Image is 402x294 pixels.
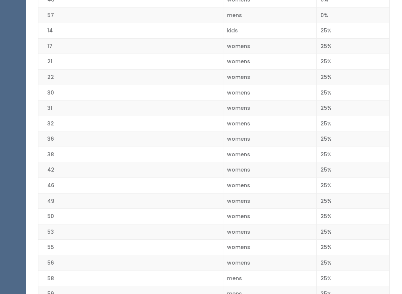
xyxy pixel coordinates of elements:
td: 53 [38,224,223,240]
td: 50 [38,209,223,224]
td: 25% [317,255,390,271]
td: womens [223,38,317,54]
td: 14 [38,23,223,39]
td: womens [223,209,317,224]
td: 25% [317,85,390,100]
td: 55 [38,240,223,255]
td: womens [223,100,317,116]
td: 46 [38,178,223,194]
td: womens [223,70,317,85]
td: mens [223,7,317,23]
td: womens [223,116,317,131]
td: womens [223,147,317,162]
td: womens [223,131,317,147]
td: womens [223,255,317,271]
td: mens [223,271,317,286]
td: 17 [38,38,223,54]
td: 25% [317,147,390,162]
td: 42 [38,162,223,178]
td: 25% [317,70,390,85]
td: 25% [317,209,390,224]
td: 25% [317,116,390,131]
td: 25% [317,100,390,116]
td: 36 [38,131,223,147]
td: 25% [317,54,390,70]
td: 21 [38,54,223,70]
td: womens [223,162,317,178]
td: womens [223,240,317,255]
td: womens [223,193,317,209]
td: 0% [317,7,390,23]
td: 25% [317,178,390,194]
td: 31 [38,100,223,116]
td: kids [223,23,317,39]
td: 49 [38,193,223,209]
td: 25% [317,23,390,39]
td: 32 [38,116,223,131]
td: 25% [317,240,390,255]
td: 25% [317,193,390,209]
td: 56 [38,255,223,271]
td: 25% [317,131,390,147]
td: 57 [38,7,223,23]
td: womens [223,178,317,194]
td: 30 [38,85,223,100]
td: 58 [38,271,223,286]
td: womens [223,85,317,100]
td: 25% [317,271,390,286]
td: 22 [38,70,223,85]
td: 25% [317,162,390,178]
td: womens [223,224,317,240]
td: 25% [317,224,390,240]
td: 25% [317,38,390,54]
td: womens [223,54,317,70]
td: 38 [38,147,223,162]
